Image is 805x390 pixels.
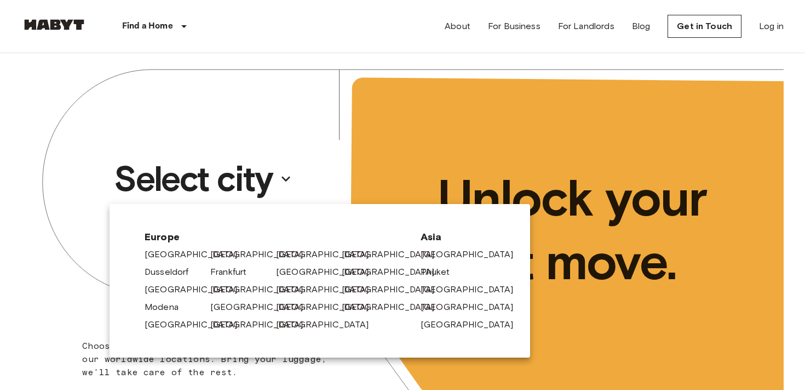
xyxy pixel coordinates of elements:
a: [GEOGRAPHIC_DATA] [342,283,446,296]
a: [GEOGRAPHIC_DATA] [210,283,314,296]
span: Europe [145,230,403,244]
a: Modena [145,301,189,314]
a: [GEOGRAPHIC_DATA] [210,301,314,314]
a: [GEOGRAPHIC_DATA] [145,318,249,331]
a: [GEOGRAPHIC_DATA] [421,301,525,314]
a: [GEOGRAPHIC_DATA] [145,283,249,296]
a: [GEOGRAPHIC_DATA] [342,265,446,279]
a: [GEOGRAPHIC_DATA] [421,283,525,296]
a: [GEOGRAPHIC_DATA] [421,318,525,331]
a: [GEOGRAPHIC_DATA] [210,318,314,331]
a: [GEOGRAPHIC_DATA] [276,248,380,261]
a: [GEOGRAPHIC_DATA] [342,248,446,261]
a: [GEOGRAPHIC_DATA] [145,248,249,261]
a: [GEOGRAPHIC_DATA] [421,248,525,261]
span: Asia [421,230,495,244]
a: [GEOGRAPHIC_DATA] [276,283,380,296]
a: [GEOGRAPHIC_DATA] [276,265,380,279]
a: [GEOGRAPHIC_DATA] [276,318,380,331]
a: [GEOGRAPHIC_DATA] [210,248,314,261]
a: [GEOGRAPHIC_DATA] [276,301,380,314]
a: Frankfurt [210,265,257,279]
a: [GEOGRAPHIC_DATA] [342,301,446,314]
a: Phuket [421,265,461,279]
a: Dusseldorf [145,265,200,279]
